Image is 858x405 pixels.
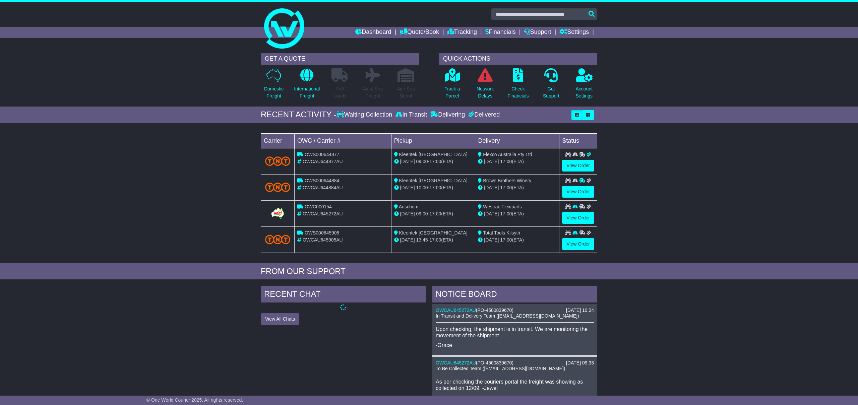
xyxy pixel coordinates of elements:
[305,152,340,157] span: OWS000644877
[429,211,441,216] span: 17:00
[331,85,348,99] p: Full Loads
[484,185,499,190] span: [DATE]
[562,160,594,172] a: View Order
[394,184,473,191] div: - (ETA)
[400,27,439,38] a: Quote/Book
[562,186,594,198] a: View Order
[336,111,394,119] div: Waiting Collection
[429,185,441,190] span: 17:00
[399,178,468,183] span: Kleentek [GEOGRAPHIC_DATA]
[265,183,290,192] img: TNT_Domestic.png
[363,85,383,99] p: Air & Sea Freight
[397,85,415,99] p: Air / Sea Depot
[562,238,594,250] a: View Order
[399,230,468,235] span: Kleentek [GEOGRAPHIC_DATA]
[399,204,418,209] span: Auschem
[436,360,594,366] div: ( )
[566,360,594,366] div: [DATE] 09:33
[436,313,579,319] span: In Transit and Delivery Team ([EMAIL_ADDRESS][DOMAIN_NAME])
[394,158,473,165] div: - (ETA)
[429,159,441,164] span: 17:00
[483,178,531,183] span: Brown Brothers Winery
[394,111,429,119] div: In Transit
[478,158,556,165] div: (ETA)
[416,185,428,190] span: 10:00
[436,360,476,365] a: OWCAU645272AU
[265,156,290,165] img: TNT_Domestic.png
[483,152,532,157] span: Flexco Australia Pty Ltd
[483,230,520,235] span: Total Tools Kilsyth
[261,267,597,276] div: FROM OUR SUPPORT
[444,85,460,99] p: Track a Parcel
[444,68,460,103] a: Track aParcel
[416,237,428,243] span: 13:45
[500,211,512,216] span: 17:00
[261,53,419,65] div: GET A QUOTE
[484,159,499,164] span: [DATE]
[436,326,594,339] p: Upon checking, the shipment is in transit. We are monitoring the movement of the shipment.
[270,207,285,220] img: GetCarrierServiceLogo
[416,211,428,216] span: 09:00
[500,237,512,243] span: 17:00
[305,230,340,235] span: OWS000645905
[543,68,560,103] a: GetSupport
[416,159,428,164] span: 09:00
[478,308,512,313] span: PO-4500839670
[429,111,467,119] div: Delivering
[508,85,529,99] p: Check Financials
[303,237,343,243] span: OWCAU645905AU
[559,27,589,38] a: Settings
[146,397,243,403] span: © One World Courier 2025. All rights reserved.
[478,210,556,217] div: (ETA)
[394,237,473,244] div: - (ETA)
[400,185,415,190] span: [DATE]
[394,210,473,217] div: - (ETA)
[400,159,415,164] span: [DATE]
[391,133,475,148] td: Pickup
[265,235,290,244] img: TNT_Domestic.png
[400,237,415,243] span: [DATE]
[447,27,477,38] a: Tracking
[436,308,594,313] div: ( )
[484,237,499,243] span: [DATE]
[436,308,476,313] a: OWCAU645272AU
[478,184,556,191] div: (ETA)
[355,27,391,38] a: Dashboard
[303,211,343,216] span: OWCAU645272AU
[500,185,512,190] span: 17:00
[436,366,565,371] span: To Be Collected Team ([EMAIL_ADDRESS][DOMAIN_NAME])
[478,237,556,244] div: (ETA)
[576,85,593,99] p: Account Settings
[478,360,512,365] span: PO-4500839670
[500,159,512,164] span: 17:00
[485,27,516,38] a: Financials
[507,68,529,103] a: CheckFinancials
[294,68,320,103] a: InternationalFreight
[295,133,391,148] td: OWC / Carrier #
[467,111,500,119] div: Delivered
[575,68,593,103] a: AccountSettings
[566,308,594,313] div: [DATE] 10:24
[261,313,299,325] button: View All Chats
[261,133,295,148] td: Carrier
[303,159,343,164] span: OWCAU644877AU
[264,85,284,99] p: Domestic Freight
[305,178,340,183] span: OWS000644884
[436,342,594,348] p: -Grace
[399,152,468,157] span: Kleentek [GEOGRAPHIC_DATA]
[524,27,551,38] a: Support
[484,211,499,216] span: [DATE]
[562,212,594,224] a: View Order
[559,133,597,148] td: Status
[475,133,559,148] td: Delivery
[436,379,594,391] p: As per checking the couriers portal the freight was showing as collected on 12/09. -Jewel
[303,185,343,190] span: OWCAU644884AU
[432,286,597,304] div: NOTICE BOARD
[483,204,522,209] span: Westrac Flexiparts
[543,85,559,99] p: Get Support
[261,110,336,120] div: RECENT ACTIVITY -
[439,53,597,65] div: QUICK ACTIONS
[294,85,320,99] p: International Freight
[400,211,415,216] span: [DATE]
[477,85,494,99] p: Network Delays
